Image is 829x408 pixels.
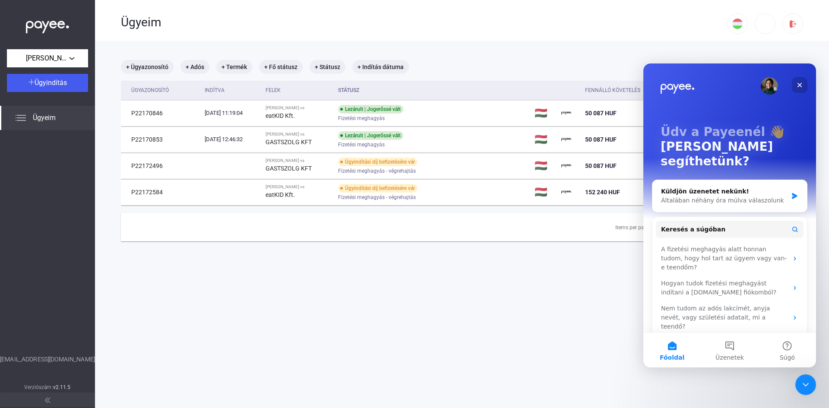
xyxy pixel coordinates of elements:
[33,113,56,123] span: Ügyeim
[585,162,617,169] span: 50 087 HUF
[338,139,385,150] span: Fizetési meghagyás
[28,79,35,85] img: plus-white.svg
[53,384,71,390] strong: v2.11.5
[7,74,88,92] button: Ügyindítás
[352,60,409,74] mat-chip: + Indítás dátuma
[266,139,312,145] strong: GASTSZOLG KFT
[310,60,345,74] mat-chip: + Státusz
[531,153,558,179] td: 🇭🇺
[216,60,252,74] mat-chip: + Termék
[531,127,558,152] td: 🇭🇺
[266,184,331,190] div: [PERSON_NAME] vs
[121,60,174,74] mat-chip: + Ügyazonosító
[121,100,201,126] td: P22170846
[121,179,201,205] td: P22172584
[585,110,617,117] span: 50 087 HUF
[121,127,201,152] td: P22170853
[7,49,88,67] button: [PERSON_NAME]
[531,100,558,126] td: 🇭🇺
[561,187,572,197] img: payee-logo
[266,132,331,137] div: [PERSON_NAME] vs
[131,85,198,95] div: Ügyazonosító
[16,113,26,123] img: list.svg
[335,81,531,100] th: Státusz
[205,109,259,117] div: [DATE] 11:19:04
[266,112,295,119] strong: eatKID Kft.
[266,85,281,95] div: Felek
[585,85,673,95] div: Fennálló követelés
[338,158,418,166] div: Ügyindítási díj befizetésére vár
[266,191,295,198] strong: eatKID Kft.
[615,222,651,233] div: Items per page:
[266,165,312,172] strong: GASTSZOLG KFT
[585,85,640,95] div: Fennálló követelés
[561,161,572,171] img: payee-logo
[180,60,209,74] mat-chip: + Adós
[26,16,69,34] img: white-payee-white-dot.svg
[732,19,743,29] img: HU
[531,179,558,205] td: 🇭🇺
[121,15,727,30] div: Ügyeim
[561,108,572,118] img: payee-logo
[131,85,169,95] div: Ügyazonosító
[266,105,331,111] div: [PERSON_NAME] vs
[266,158,331,163] div: [PERSON_NAME] vs
[338,105,403,114] div: Lezárult | Jogerőssé vált
[338,113,385,123] span: Fizetési meghagyás
[643,63,816,367] iframe: Intercom live chat
[561,134,572,145] img: payee-logo
[338,166,416,176] span: Fizetési meghagyás - végrehajtás
[795,374,816,395] iframe: Intercom live chat
[266,85,331,95] div: Felek
[259,60,303,74] mat-chip: + Fő státusz
[45,398,50,403] img: arrow-double-left-grey.svg
[26,53,69,63] span: [PERSON_NAME]
[585,189,620,196] span: 152 240 HUF
[727,13,748,34] button: HU
[338,184,418,193] div: Ügyindítási díj befizetésére vár
[205,135,259,144] div: [DATE] 12:46:32
[35,79,67,87] span: Ügyindítás
[338,131,403,140] div: Lezárult | Jogerőssé vált
[205,85,259,95] div: Indítva
[788,19,797,28] img: logout-red
[338,192,416,202] span: Fizetési meghagyás - végrehajtás
[782,13,803,34] button: logout-red
[205,85,225,95] div: Indítva
[585,136,617,143] span: 50 087 HUF
[121,153,201,179] td: P22172496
